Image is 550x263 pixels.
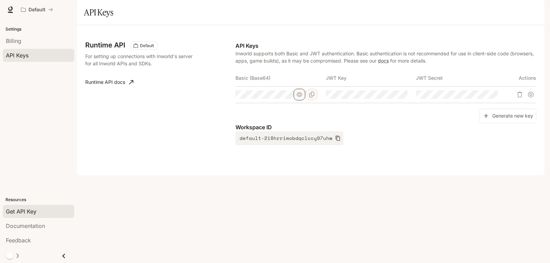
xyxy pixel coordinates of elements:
button: Copy Basic (Base64) [306,89,318,100]
h3: Runtime API [85,42,125,48]
button: All workspaces [18,3,56,17]
p: Default [29,7,45,13]
button: default-2i8hrrimobdqclccy97uhw [235,131,343,145]
a: docs [378,58,389,64]
button: Suspend API key [525,89,536,100]
th: Basic (Base64) [235,70,326,86]
p: For setting up connections with Inworld's server for all Inworld APIs and SDKs. [85,53,194,67]
span: Default [137,43,157,49]
p: API Keys [235,42,536,50]
p: Inworld supports both Basic and JWT authentication. Basic authentication is not recommended for u... [235,50,536,64]
div: These keys will apply to your current workspace only [131,42,158,50]
th: JWT Secret [416,70,506,86]
button: Generate new key [480,109,536,123]
th: JWT Key [326,70,416,86]
th: Actions [506,70,536,86]
h1: API Keys [84,6,113,19]
p: Workspace ID [235,123,536,131]
button: Delete API key [514,89,525,100]
a: Runtime API docs [82,75,136,89]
